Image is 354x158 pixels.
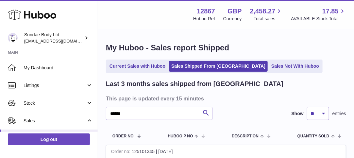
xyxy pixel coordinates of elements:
[24,38,96,44] span: [EMAIL_ADDRESS][DOMAIN_NAME]
[24,100,86,106] span: Stock
[223,16,242,22] div: Currency
[8,133,90,145] a: Log out
[111,149,132,156] strong: Order no
[24,118,86,124] span: Sales
[169,61,268,72] a: Sales Shipped From [GEOGRAPHIC_DATA]
[106,43,346,53] h1: My Huboo - Sales report Shipped
[322,7,339,16] span: 17.85
[197,7,215,16] strong: 12867
[24,65,93,71] span: My Dashboard
[292,111,304,117] label: Show
[193,16,215,22] div: Huboo Ref
[106,79,283,88] h2: Last 3 months sales shipped from [GEOGRAPHIC_DATA]
[269,61,321,72] a: Sales Not With Huboo
[24,82,86,89] span: Listings
[291,7,346,22] a: 17.85 AVAILABLE Stock Total
[8,33,18,43] img: internalAdmin-12867@internal.huboo.com
[107,61,168,72] a: Current Sales with Huboo
[254,16,283,22] span: Total sales
[168,134,193,138] span: Huboo P no
[232,134,259,138] span: Description
[291,16,346,22] span: AVAILABLE Stock Total
[297,134,329,138] span: Quantity Sold
[250,7,283,22] a: 2,458.27 Total sales
[112,134,134,138] span: Order No
[228,7,242,16] strong: GBP
[332,111,346,117] span: entries
[24,32,83,44] div: Sundae Body Ltd
[106,95,345,102] h3: This page is updated every 15 minutes
[250,7,276,16] span: 2,458.27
